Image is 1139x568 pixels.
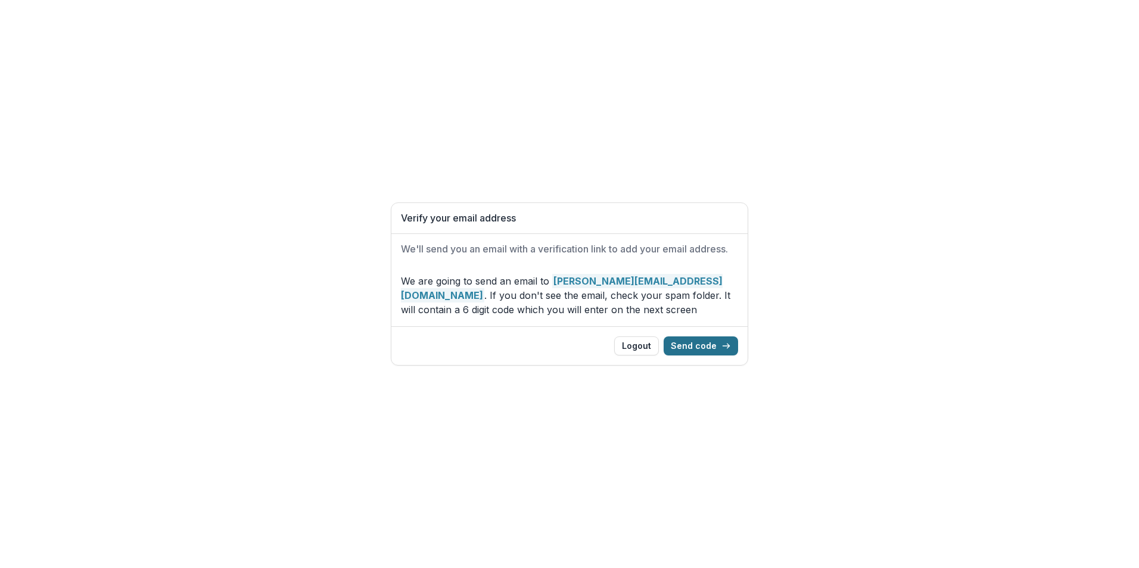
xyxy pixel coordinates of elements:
h2: We'll send you an email with a verification link to add your email address. [401,244,738,255]
p: We are going to send an email to . If you don't see the email, check your spam folder. It will co... [401,274,738,317]
button: Send code [664,336,738,355]
button: Logout [614,336,659,355]
h1: Verify your email address [401,213,738,224]
strong: [PERSON_NAME][EMAIL_ADDRESS][DOMAIN_NAME] [401,274,723,302]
